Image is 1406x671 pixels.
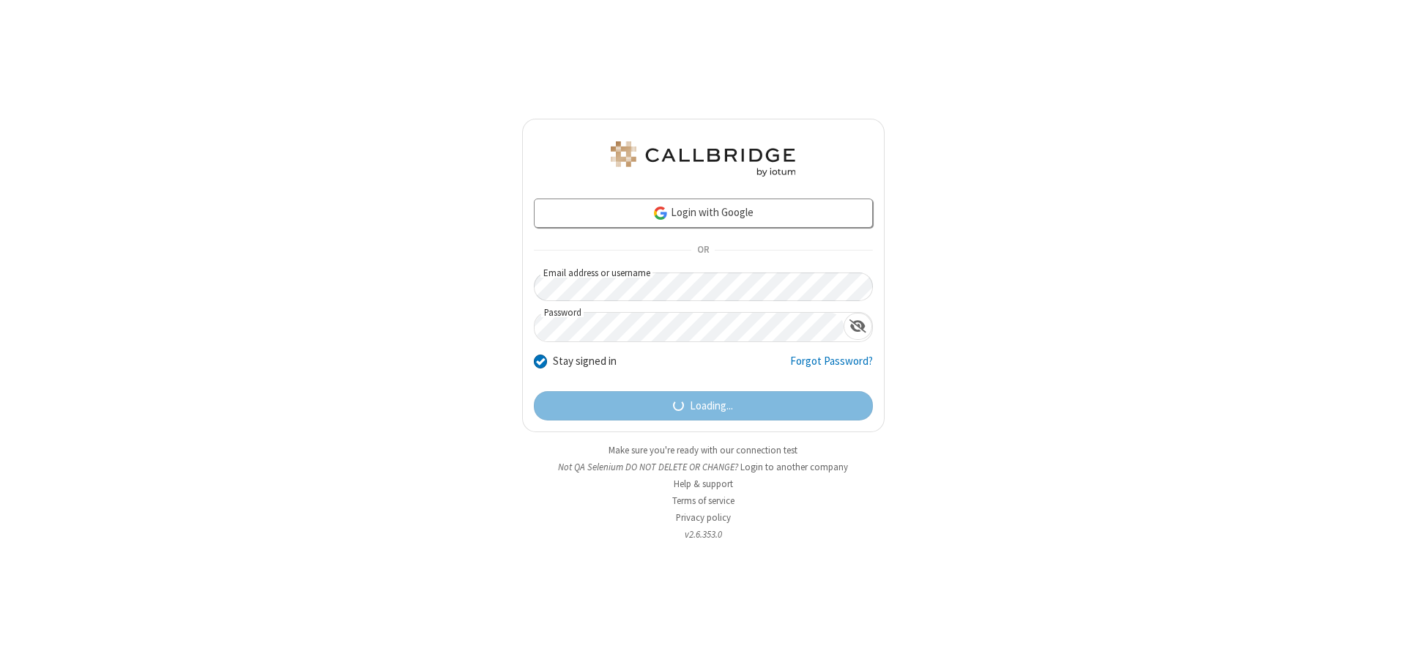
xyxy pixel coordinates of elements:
a: Forgot Password? [790,353,873,381]
input: Password [535,313,844,341]
button: Login to another company [740,460,848,474]
li: Not QA Selenium DO NOT DELETE OR CHANGE? [522,460,885,474]
a: Help & support [674,478,733,490]
a: Terms of service [672,494,734,507]
span: Loading... [690,398,733,415]
li: v2.6.353.0 [522,527,885,541]
input: Email address or username [534,273,873,301]
label: Stay signed in [553,353,617,370]
span: OR [691,240,715,261]
a: Privacy policy [676,511,731,524]
img: QA Selenium DO NOT DELETE OR CHANGE [608,141,798,177]
a: Login with Google [534,199,873,228]
button: Loading... [534,391,873,420]
img: google-icon.png [652,205,669,221]
div: Show password [844,313,872,340]
a: Make sure you're ready with our connection test [609,444,797,456]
